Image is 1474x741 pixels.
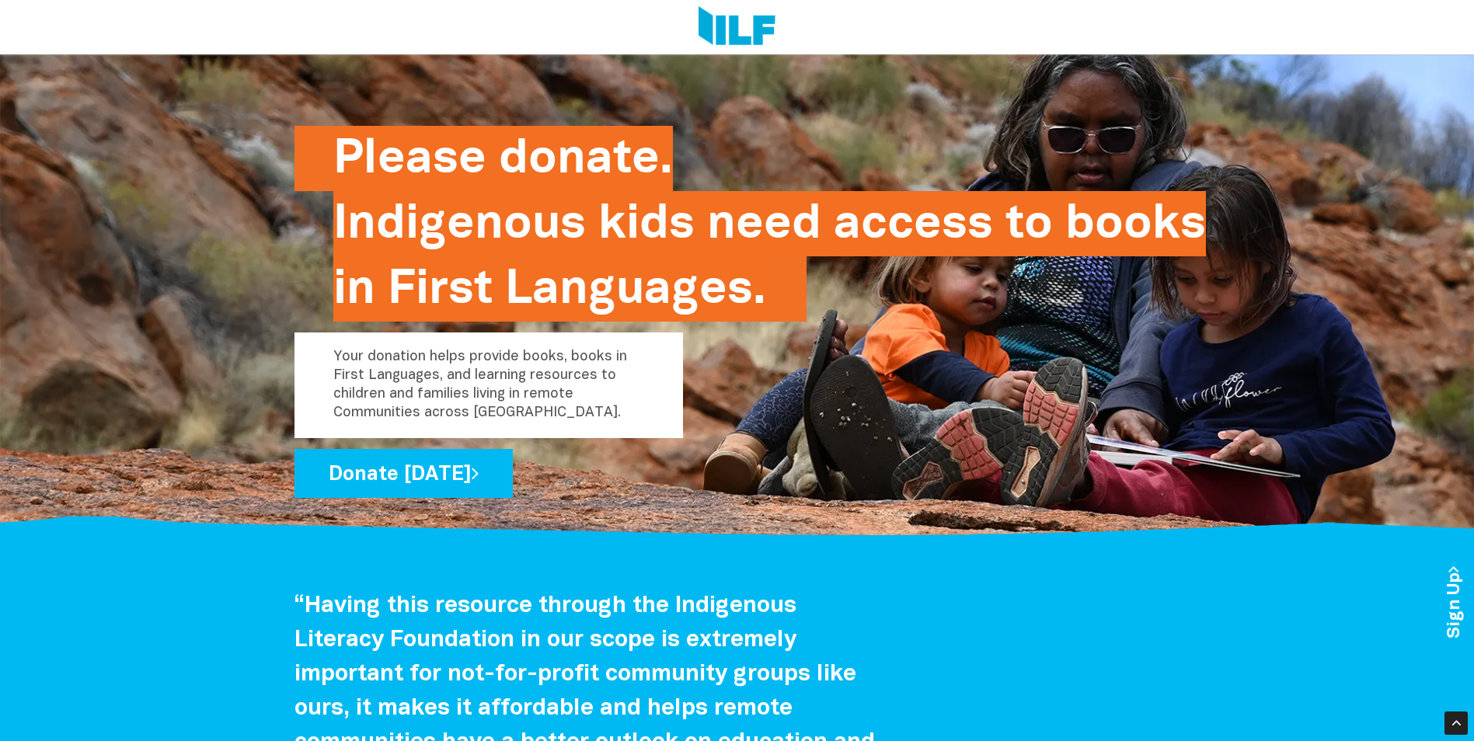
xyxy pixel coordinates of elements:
p: Your donation helps provide books, books in First Languages, and learning resources to children a... [294,332,683,438]
div: Scroll Back to Top [1444,711,1468,735]
img: Logo [699,6,775,48]
a: Donate [DATE] [294,449,513,498]
h2: Please donate. Indigenous kids need access to books in First Languages. [333,126,1206,322]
